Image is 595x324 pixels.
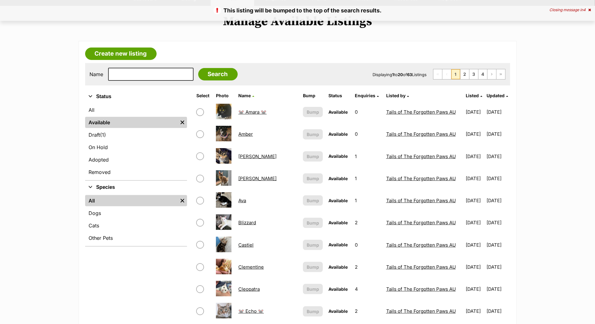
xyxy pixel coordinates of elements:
[487,69,496,79] a: Next page
[307,220,319,226] span: Bump
[328,308,348,314] span: Available
[238,109,267,115] a: 🐭 Amara 🐭
[307,197,319,204] span: Bump
[487,168,509,189] td: [DATE]
[386,198,456,203] a: Tails of The Forgotten Paws AU
[463,212,486,233] td: [DATE]
[352,256,383,278] td: 2
[85,183,187,191] button: Species
[463,168,486,189] td: [DATE]
[85,104,187,116] a: All
[6,6,589,15] p: This listing will be bumped to the top of the search results.
[238,198,246,203] a: Ava
[178,195,187,206] a: Remove filter
[85,220,187,231] a: Cats
[463,300,486,322] td: [DATE]
[487,93,508,98] a: Updated
[303,306,323,317] button: Bump
[433,69,442,79] span: First page
[386,131,456,137] a: Tails of The Forgotten Paws AU
[487,278,509,300] td: [DATE]
[238,242,254,248] a: Castiel
[194,91,213,101] th: Select
[303,107,323,117] button: Bump
[463,146,486,167] td: [DATE]
[238,153,277,159] a: [PERSON_NAME]
[487,256,509,278] td: [DATE]
[487,300,509,322] td: [DATE]
[85,117,178,128] a: Available
[463,256,486,278] td: [DATE]
[303,173,323,184] button: Bump
[463,234,486,256] td: [DATE]
[386,176,456,181] a: Tails of The Forgotten Paws AU
[328,242,348,247] span: Available
[238,286,260,292] a: Cleopatra
[303,284,323,294] button: Bump
[303,262,323,272] button: Bump
[238,308,264,314] a: 🐭 Echo 🐭
[487,146,509,167] td: [DATE]
[300,91,326,101] th: Bump
[85,142,187,153] a: On Hold
[451,69,460,79] span: Page 1
[583,7,586,12] span: 4
[463,278,486,300] td: [DATE]
[303,218,323,228] button: Bump
[307,264,319,270] span: Bump
[85,154,187,165] a: Adopted
[407,72,412,77] strong: 63
[386,308,456,314] a: Tails of The Forgotten Paws AU
[307,242,319,248] span: Bump
[386,220,456,226] a: Tails of The Forgotten Paws AU
[326,91,352,101] th: Status
[238,131,253,137] a: Amber
[466,93,479,98] span: Listed
[90,71,103,77] label: Name
[386,109,456,115] a: Tails of The Forgotten Paws AU
[85,93,187,101] button: Status
[328,286,348,292] span: Available
[497,69,505,79] a: Last page
[328,109,348,115] span: Available
[352,168,383,189] td: 1
[355,93,375,98] span: translation missing: en.admin.listings.index.attributes.enquiries
[352,300,383,322] td: 2
[328,264,348,270] span: Available
[85,232,187,244] a: Other Pets
[352,101,383,123] td: 0
[487,101,509,123] td: [DATE]
[386,93,409,98] a: Listed by
[460,69,469,79] a: Page 2
[487,93,505,98] span: Updated
[352,212,383,233] td: 2
[238,264,264,270] a: Clementine
[307,131,319,138] span: Bump
[352,123,383,145] td: 0
[352,278,383,300] td: 4
[549,8,591,12] div: Closing message in
[386,93,405,98] span: Listed by
[303,151,323,162] button: Bump
[307,286,319,292] span: Bump
[85,208,187,219] a: Dogs
[213,91,235,101] th: Photo
[85,167,187,178] a: Removed
[466,93,482,98] a: Listed
[487,234,509,256] td: [DATE]
[463,190,486,211] td: [DATE]
[303,195,323,206] button: Bump
[487,212,509,233] td: [DATE]
[487,123,509,145] td: [DATE]
[307,175,319,182] span: Bump
[463,101,486,123] td: [DATE]
[100,131,106,139] span: (1)
[328,176,348,181] span: Available
[178,117,187,128] a: Remove filter
[85,103,187,180] div: Status
[307,308,319,315] span: Bump
[238,93,254,98] a: Name
[386,153,456,159] a: Tails of The Forgotten Paws AU
[85,48,157,60] a: Create new listing
[307,109,319,115] span: Bump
